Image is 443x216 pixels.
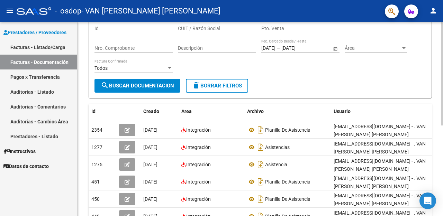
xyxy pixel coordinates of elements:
[256,159,265,170] i: Descargar documento
[334,158,426,172] span: [EMAIL_ADDRESS][DOMAIN_NAME] - . VAN [PERSON_NAME] [PERSON_NAME]
[247,109,264,114] span: Archivo
[91,109,96,114] span: Id
[143,127,157,133] span: [DATE]
[334,176,426,189] span: [EMAIL_ADDRESS][DOMAIN_NAME] - . VAN [PERSON_NAME] [PERSON_NAME]
[186,179,211,185] span: Integración
[265,179,310,185] span: Planilla De Asistencia
[334,141,426,154] span: [EMAIL_ADDRESS][DOMAIN_NAME] - . VAN [PERSON_NAME] [PERSON_NAME]
[91,127,102,133] span: 2354
[179,104,244,119] datatable-header-cell: Area
[143,179,157,185] span: [DATE]
[186,196,211,202] span: Integración
[419,192,436,209] div: Open Intercom Messenger
[186,144,211,150] span: Integración
[143,109,159,114] span: Creado
[81,3,220,19] span: - VAN [PERSON_NAME] [PERSON_NAME]
[101,83,174,89] span: Buscar Documentacion
[256,176,265,187] i: Descargar documento
[256,142,265,153] i: Descargar documento
[345,45,401,51] span: Área
[3,29,66,36] span: Prestadores / Proveedores
[3,148,36,155] span: Instructivos
[3,162,49,170] span: Datos de contacto
[91,196,100,202] span: 450
[101,81,109,90] mat-icon: search
[89,104,116,119] datatable-header-cell: Id
[331,104,435,119] datatable-header-cell: Usuario
[91,179,100,185] span: 451
[265,144,290,150] span: Asistencias
[186,79,248,93] button: Borrar Filtros
[192,81,200,90] mat-icon: delete
[261,45,275,51] input: Start date
[256,194,265,205] i: Descargar documento
[6,7,14,15] mat-icon: menu
[192,83,242,89] span: Borrar Filtros
[186,162,211,167] span: Integración
[141,104,179,119] datatable-header-cell: Creado
[55,3,81,19] span: - osdop
[256,124,265,135] i: Descargar documento
[265,196,310,202] span: Planilla De Asistencia
[143,144,157,150] span: [DATE]
[143,196,157,202] span: [DATE]
[277,45,280,51] span: –
[143,162,157,167] span: [DATE]
[429,7,437,15] mat-icon: person
[334,193,426,206] span: [EMAIL_ADDRESS][DOMAIN_NAME] - . VAN [PERSON_NAME] [PERSON_NAME]
[265,162,287,167] span: Asistencia
[332,45,339,52] button: Open calendar
[181,109,192,114] span: Area
[91,162,102,167] span: 1275
[334,124,426,137] span: [EMAIL_ADDRESS][DOMAIN_NAME] - . VAN [PERSON_NAME] [PERSON_NAME]
[94,79,180,93] button: Buscar Documentacion
[244,104,331,119] datatable-header-cell: Archivo
[186,127,211,133] span: Integración
[334,109,351,114] span: Usuario
[281,45,315,51] input: End date
[265,127,310,133] span: Planilla De Asistencia
[91,144,102,150] span: 1277
[94,65,108,71] span: Todos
